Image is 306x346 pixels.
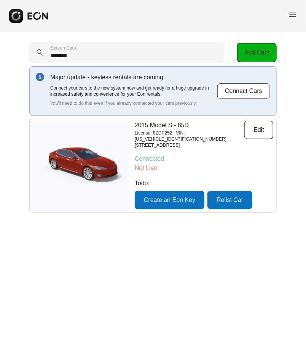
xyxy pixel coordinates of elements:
[288,10,297,19] span: menu
[50,73,217,82] p: Major update - keyless rentals are coming
[135,163,273,173] p: Not Live
[135,154,273,163] p: Connected
[135,179,273,188] p: Todo:
[135,191,204,209] button: Create an Eon Key
[237,43,277,62] button: Add Cars
[51,45,76,51] label: Search Cars
[135,142,244,148] p: [STREET_ADDRESS]
[30,141,129,191] img: car
[135,130,244,142] p: License: 8ZDP252 | VIN: [US_VEHICLE_IDENTIFICATION_NUMBER]
[36,73,44,81] img: info
[50,85,217,97] p: Connect your cars to the new system now and get ready for a huge upgrade in increased safety and ...
[50,100,217,106] p: You'll need to do this even if you already connected your cars previously.
[207,191,252,209] button: Relist Car
[135,121,244,130] p: 2015 Model S - 85D
[217,83,270,99] button: Connect Cars
[244,121,273,139] button: Edit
